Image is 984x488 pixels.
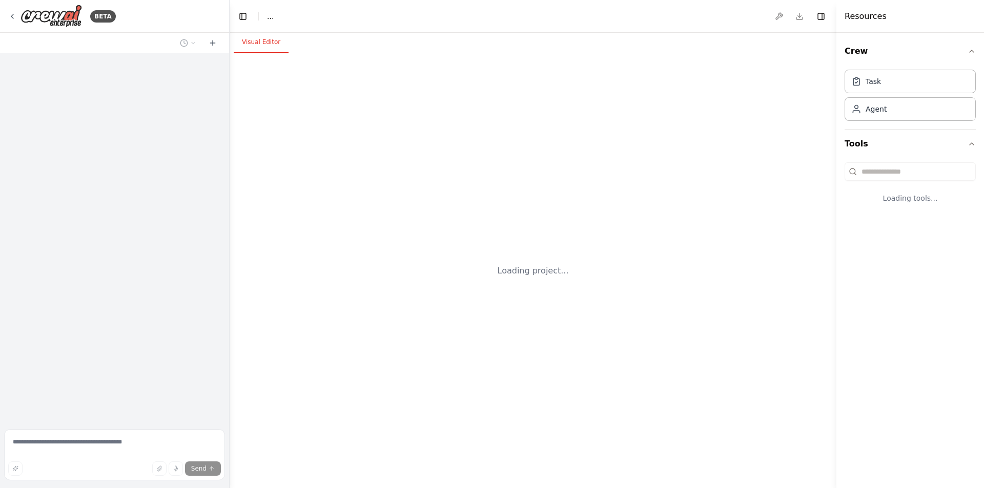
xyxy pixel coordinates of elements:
button: Send [185,461,221,476]
button: Crew [845,37,976,66]
button: Improve this prompt [8,461,23,476]
div: BETA [90,10,116,23]
button: Start a new chat [204,37,221,49]
button: Switch to previous chat [176,37,200,49]
button: Hide left sidebar [236,9,250,24]
img: Logo [20,5,82,28]
div: Agent [866,104,887,114]
nav: breadcrumb [267,11,274,22]
div: Loading tools... [845,185,976,211]
button: Click to speak your automation idea [169,461,183,476]
h4: Resources [845,10,887,23]
div: Tools [845,158,976,220]
button: Hide right sidebar [814,9,828,24]
button: Upload files [152,461,167,476]
div: Crew [845,66,976,129]
span: ... [267,11,274,22]
span: Send [191,464,207,473]
div: Task [866,76,881,87]
button: Tools [845,130,976,158]
div: Loading project... [498,265,569,277]
button: Visual Editor [234,32,289,53]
